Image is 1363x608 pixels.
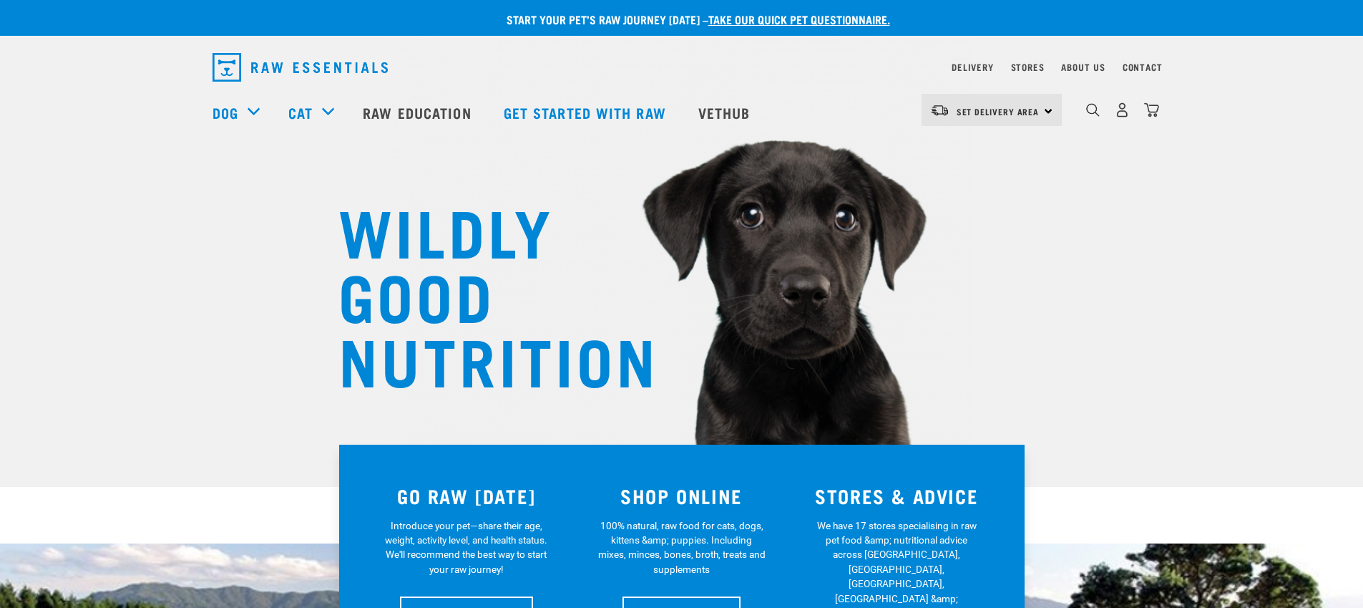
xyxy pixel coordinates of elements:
img: home-icon-1@2x.png [1086,103,1100,117]
img: van-moving.png [930,104,949,117]
h3: SHOP ONLINE [582,485,781,507]
img: Raw Essentials Logo [212,53,388,82]
a: Dog [212,102,238,123]
h3: GO RAW [DATE] [368,485,566,507]
img: home-icon@2x.png [1144,102,1159,117]
a: Cat [288,102,313,123]
nav: dropdown navigation [201,47,1163,87]
img: user.png [1115,102,1130,117]
a: Stores [1011,64,1045,69]
a: take our quick pet questionnaire. [708,16,890,22]
a: About Us [1061,64,1105,69]
a: Delivery [952,64,993,69]
p: 100% natural, raw food for cats, dogs, kittens &amp; puppies. Including mixes, minces, bones, bro... [597,518,766,577]
span: Set Delivery Area [957,109,1040,114]
a: Contact [1123,64,1163,69]
a: Get started with Raw [489,84,684,141]
h1: WILDLY GOOD NUTRITION [338,197,625,390]
h3: STORES & ADVICE [798,485,996,507]
a: Raw Education [348,84,489,141]
p: Introduce your pet—share their age, weight, activity level, and health status. We'll recommend th... [382,518,550,577]
a: Vethub [684,84,768,141]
